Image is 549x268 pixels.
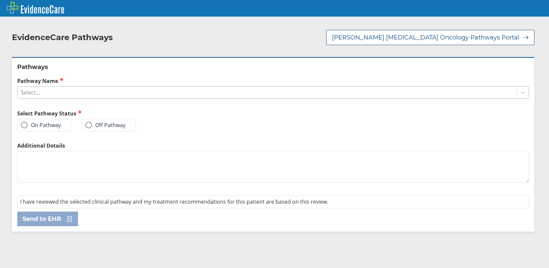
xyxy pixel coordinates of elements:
[326,30,534,45] button: [PERSON_NAME] [MEDICAL_DATA] Oncology Pathways Portal
[23,215,61,223] span: Send to EHR
[20,198,328,205] span: I have reviewed the selected clinical pathway and my treatment recommendations for this patient a...
[17,63,529,71] h2: Pathways
[7,2,64,14] img: EvidenceCare
[17,212,78,226] button: Send to EHR
[21,122,61,128] label: On Pathway
[21,89,40,96] div: Select...
[12,33,113,42] h2: EvidenceCare Pathways
[17,109,271,117] h2: Select Pathway Status
[17,77,529,85] label: Pathway Name
[332,33,519,41] span: [PERSON_NAME] [MEDICAL_DATA] Oncology Pathways Portal
[85,122,125,128] label: Off Pathway
[17,142,529,149] label: Additional Details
